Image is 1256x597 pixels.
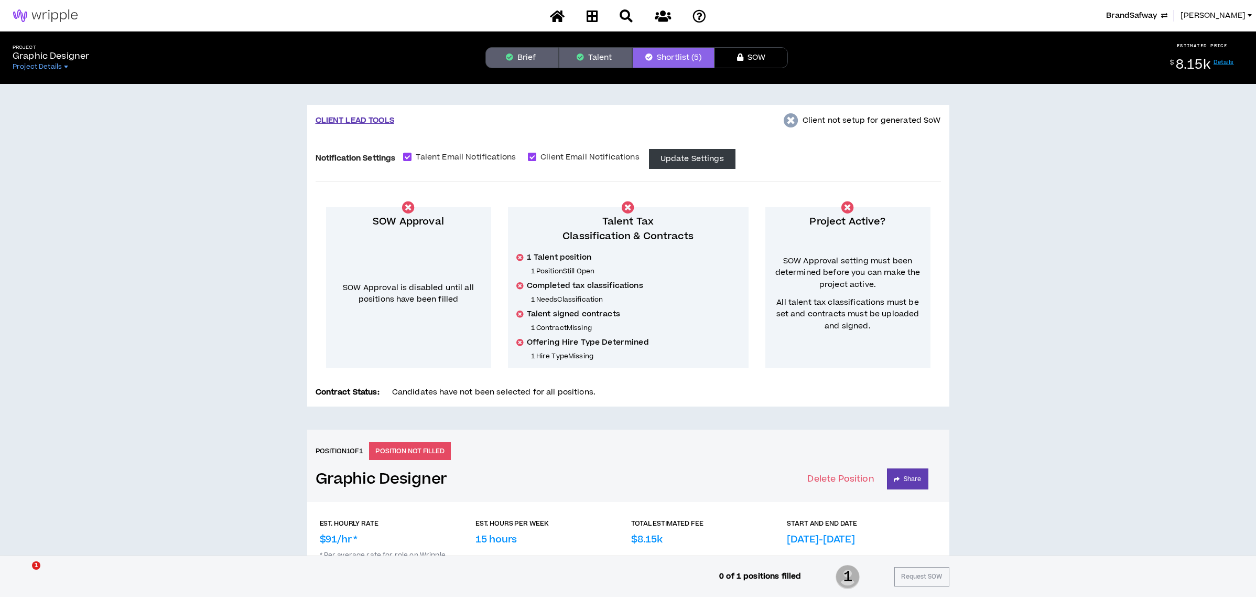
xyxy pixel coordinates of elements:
span: 8.15k [1176,56,1210,74]
p: Client not setup for generated SoW [803,115,941,126]
h5: Project [13,45,89,50]
sup: $ [1170,58,1174,67]
p: 0 of 1 positions filled [719,571,801,582]
iframe: Intercom live chat [10,561,36,587]
p: ESTIMATED PRICE [1177,42,1228,49]
p: 1 Needs Classification [531,295,740,304]
p: 1 Position Still Open [531,267,740,275]
span: Talent signed contracts [527,309,620,319]
p: START AND END DATE [787,519,857,528]
span: Project Details [13,62,62,71]
span: 1 [32,561,40,570]
button: Talent [559,47,632,68]
p: TOTAL ESTIMATED FEE [631,519,703,528]
p: Project Active? [774,215,922,229]
a: Details [1214,58,1234,66]
span: BrandSafway [1106,10,1157,22]
button: BrandSafway [1106,10,1167,22]
a: Graphic Designer [316,470,448,488]
p: [DATE]-[DATE] [787,532,855,547]
span: [PERSON_NAME] [1181,10,1246,22]
p: Contract Status: [316,387,380,398]
p: POSITION NOT FILLED [369,442,451,460]
h6: Position 1 of 1 [316,446,363,456]
span: All talent tax classifications must be set and contracts must be uploaded and signed. [774,297,922,332]
p: EST. HOURLY RATE [320,519,378,528]
label: Notification Settings [316,149,396,167]
span: Talent Email Notifications [412,152,520,163]
button: Request SOW [894,567,949,587]
span: Candidates have not been selected for all positions. [392,387,595,398]
p: Talent Tax Classification & Contracts [516,215,740,244]
p: 1 Hire Type Missing [531,352,740,360]
button: Delete Position [807,468,874,489]
span: Completed tax classifications [527,281,643,291]
button: Shortlist (5) [632,47,714,68]
button: Share [887,468,928,489]
span: SOW Approval is disabled until all positions have been filled [343,282,474,305]
span: SOW Approval setting must been determined before you can make the project active. [774,255,922,291]
p: 1 Contract Missing [531,324,740,332]
span: Offering Hire Type Determined [527,337,649,348]
button: Brief [485,47,559,68]
span: 1 Talent position [527,252,591,263]
button: Update Settings [649,149,735,169]
p: * Per average rate for role on Wripple [320,547,937,559]
p: $91/hr [320,532,358,547]
span: Client Email Notifications [536,152,644,163]
p: 15 hours [475,532,517,547]
button: SOW [714,47,788,68]
p: Graphic Designer [13,50,89,62]
p: EST. HOURS PER WEEK [475,519,549,528]
p: CLIENT LEAD TOOLS [316,115,394,126]
p: $8.15k [631,532,663,547]
p: SOW Approval [334,215,483,229]
span: 1 [836,564,860,590]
